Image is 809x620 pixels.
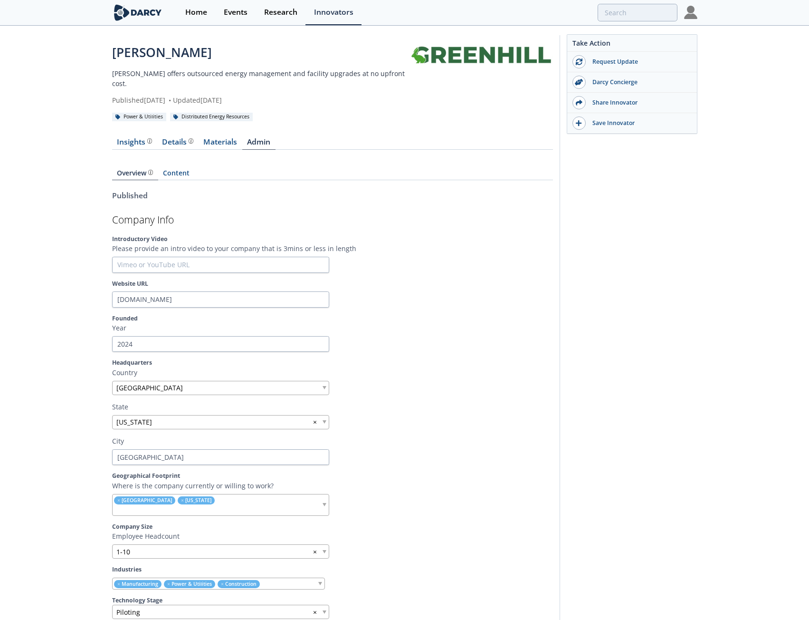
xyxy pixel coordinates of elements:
div: Home [185,9,207,16]
div: Insights [117,138,152,146]
span: • [167,96,173,105]
a: Admin [242,138,276,150]
label: Company Size [112,523,553,531]
label: Headquarters [112,358,553,367]
p: Where is the company currently or willing to work? [112,481,553,491]
span: Construction [225,581,257,587]
span: remove element [167,581,170,587]
div: Published [DATE] Updated [DATE] [112,95,410,105]
span: 1-10 [116,547,130,557]
div: Request Update [586,58,692,66]
span: Manufacturing [122,581,158,587]
span: [GEOGRAPHIC_DATA] [116,383,183,393]
div: Power & Utilities [112,113,167,121]
button: Save Innovator [567,113,697,134]
a: Content [158,170,195,180]
span: remove element [181,497,184,504]
div: remove element Manufacturing remove element Power & Utilities remove element Construction [112,578,325,590]
a: Overview [112,170,158,180]
span: remove element [117,497,120,504]
div: Share Innovator [586,98,692,107]
div: Darcy Concierge [586,78,692,87]
div: remove element [GEOGRAPHIC_DATA] remove element [US_STATE] [112,494,329,516]
div: Distributed Energy Resources [170,113,253,121]
p: Employee Headcount [112,531,553,541]
iframe: chat widget [769,582,799,610]
h2: Company Info [112,215,553,225]
span: × [313,417,317,427]
div: Overview [117,170,153,176]
p: Please provide an intro video to your company that is 3mins or less in length [112,243,553,253]
label: Website URL [112,280,553,288]
p: [PERSON_NAME] offers outsourced energy management and facility upgrades at no upfront cost. [112,68,410,88]
p: State [112,402,553,412]
div: Save Innovator [586,119,692,127]
div: Published [112,190,553,202]
div: [PERSON_NAME] [112,43,410,62]
p: City [112,436,553,446]
div: [US_STATE] × [112,415,329,429]
input: Website URL [112,291,329,308]
div: Research [264,9,297,16]
a: Details [157,138,199,150]
div: Innovators [314,9,353,16]
div: Details [162,138,193,146]
span: × [313,607,317,617]
label: Geographical Footprint [112,472,553,480]
span: × [313,547,317,557]
span: [US_STATE] [185,497,211,504]
label: Industries [112,565,325,574]
span: [US_STATE] [116,417,152,427]
span: Power & Utilities [171,581,212,587]
span: remove element [117,581,120,587]
span: [GEOGRAPHIC_DATA] [122,497,172,504]
span: Piloting [116,607,140,617]
img: information.svg [148,170,153,175]
input: Vimeo or YouTube URL [112,257,329,273]
a: Materials [199,138,242,150]
label: Technology Stage [112,596,553,605]
input: Advanced Search [598,4,677,21]
label: Introductory Video [112,235,553,243]
p: Country [112,368,553,378]
img: information.svg [147,138,152,144]
div: Piloting × [112,605,329,619]
div: 1-10 × [112,544,329,559]
img: logo-wide.svg [112,4,164,21]
p: Year [112,323,553,333]
input: Headquarters City [112,449,329,465]
div: Take Action [567,38,697,52]
input: Founded [112,336,329,352]
label: Founded [112,314,553,323]
a: Insights [112,138,157,150]
img: Profile [684,6,697,19]
span: remove element [221,581,224,587]
img: information.svg [189,138,194,144]
div: [GEOGRAPHIC_DATA] [112,381,329,395]
div: Events [224,9,247,16]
